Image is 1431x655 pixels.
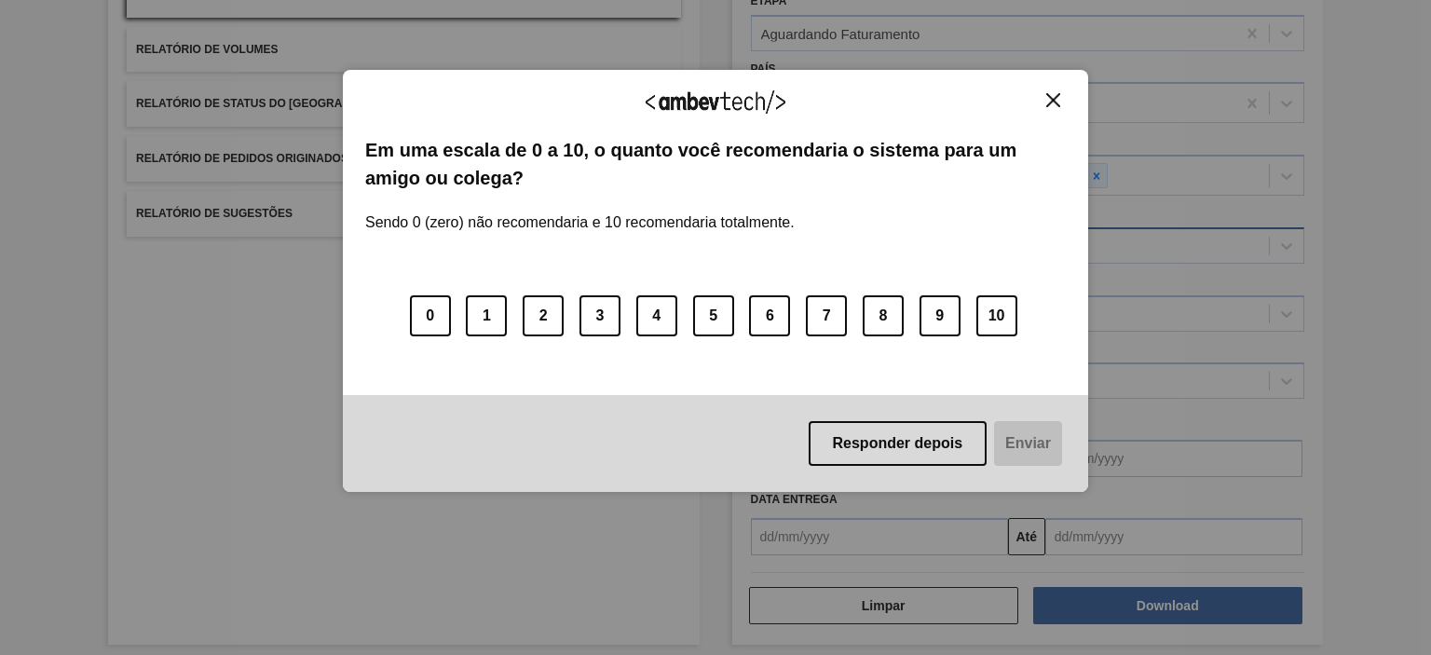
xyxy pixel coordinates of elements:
[466,295,507,336] button: 1
[806,295,847,336] button: 7
[365,136,1066,193] label: Em uma escala de 0 a 10, o quanto você recomendaria o sistema para um amigo ou colega?
[920,295,961,336] button: 9
[410,295,451,336] button: 0
[809,421,988,466] button: Responder depois
[1046,93,1060,107] img: Close
[693,295,734,336] button: 5
[1041,92,1066,108] button: Close
[976,295,1017,336] button: 10
[523,295,564,336] button: 2
[636,295,677,336] button: 4
[579,295,620,336] button: 3
[863,295,904,336] button: 8
[365,192,795,231] label: Sendo 0 (zero) não recomendaria e 10 recomendaria totalmente.
[646,90,785,114] img: Logo Ambevtech
[749,295,790,336] button: 6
